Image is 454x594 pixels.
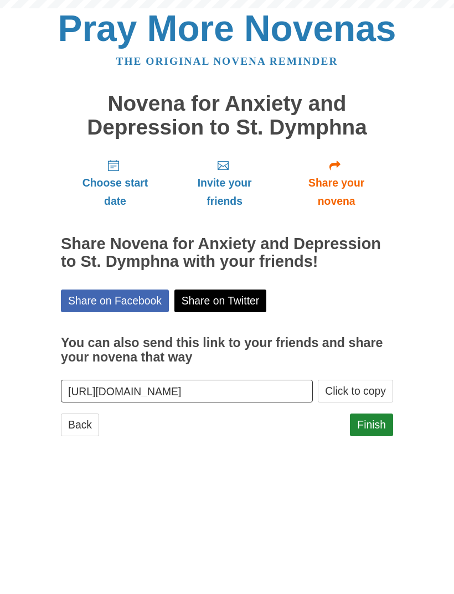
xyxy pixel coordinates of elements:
[58,8,396,49] a: Pray More Novenas
[180,174,269,210] span: Invite your friends
[61,150,169,216] a: Choose start date
[61,336,393,364] h3: You can also send this link to your friends and share your novena that way
[291,174,382,210] span: Share your novena
[280,150,393,216] a: Share your novena
[174,290,267,312] a: Share on Twitter
[61,235,393,271] h2: Share Novena for Anxiety and Depression to St. Dymphna with your friends!
[116,55,338,67] a: The original novena reminder
[318,380,393,402] button: Click to copy
[169,150,280,216] a: Invite your friends
[72,174,158,210] span: Choose start date
[350,414,393,436] a: Finish
[61,290,169,312] a: Share on Facebook
[61,92,393,139] h1: Novena for Anxiety and Depression to St. Dymphna
[61,414,99,436] a: Back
